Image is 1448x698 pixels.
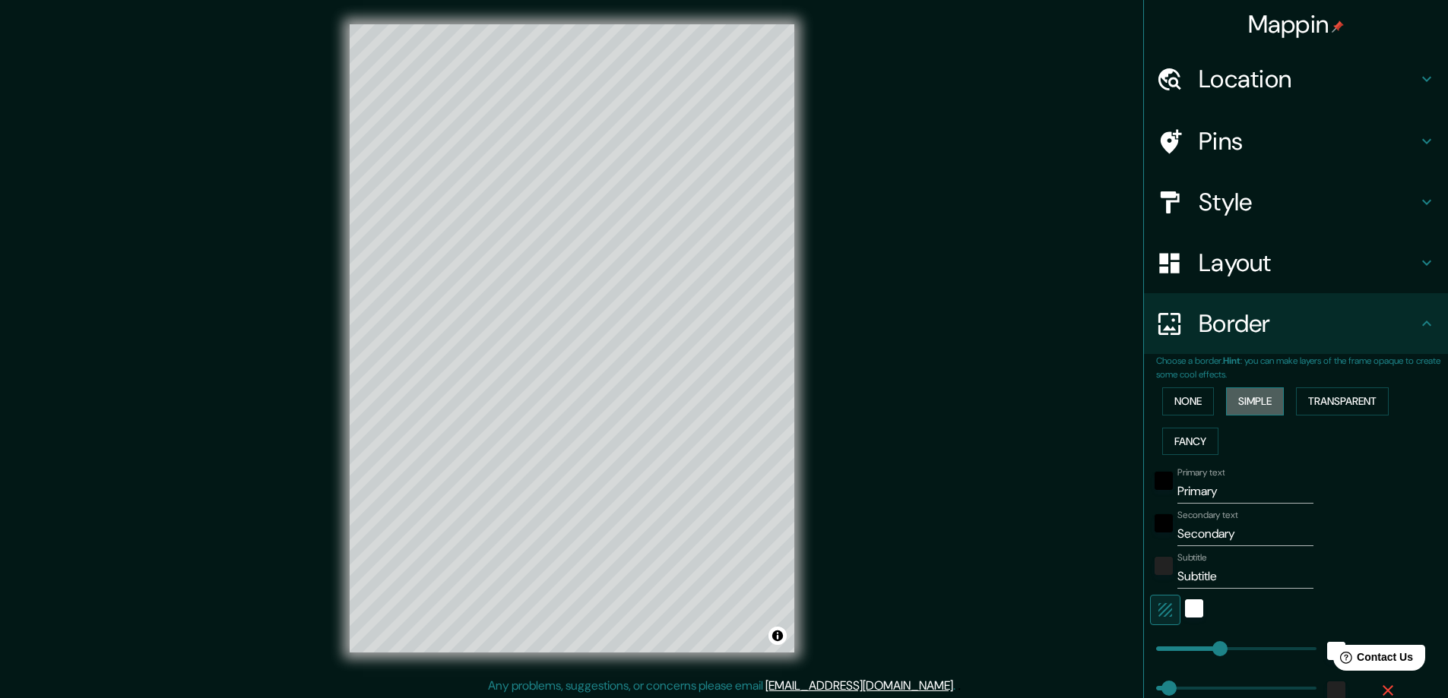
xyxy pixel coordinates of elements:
[1226,387,1284,415] button: Simple
[1155,514,1173,532] button: black
[958,677,961,695] div: .
[1144,111,1448,172] div: Pins
[1199,126,1418,156] h4: Pins
[1223,355,1240,367] b: Hint
[1155,557,1173,575] button: color-222222
[488,677,955,695] p: Any problems, suggestions, or concerns please email .
[768,627,787,645] button: Toggle attribution
[1144,232,1448,293] div: Layout
[1156,354,1448,381] p: Choose a border. : you can make layers of the frame opaque to create some cool effects.
[1199,187,1418,217] h4: Style
[1162,428,1218,456] button: Fancy
[1332,21,1344,33] img: pin-icon.png
[1199,64,1418,94] h4: Location
[1177,466,1225,479] label: Primary text
[1155,472,1173,490] button: black
[1144,293,1448,354] div: Border
[1144,49,1448,109] div: Location
[1313,639,1431,681] iframe: Help widget launcher
[1162,387,1214,415] button: None
[1177,509,1238,522] label: Secondary text
[1199,308,1418,339] h4: Border
[955,677,958,695] div: .
[765,677,953,693] a: [EMAIL_ADDRESS][DOMAIN_NAME]
[1199,248,1418,278] h4: Layout
[1177,551,1207,564] label: Subtitle
[1248,9,1345,39] h4: Mappin
[1144,172,1448,232] div: Style
[1185,599,1203,617] button: white
[1296,387,1389,415] button: Transparent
